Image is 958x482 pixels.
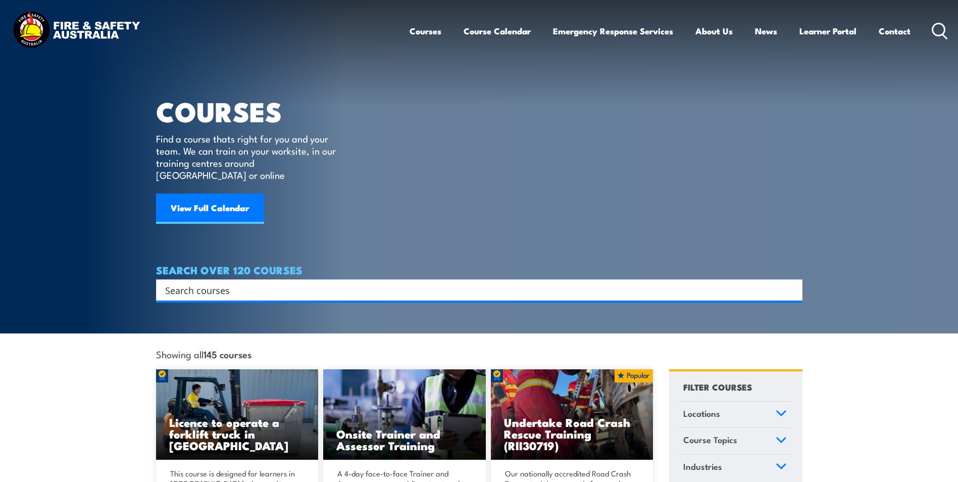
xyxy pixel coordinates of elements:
h3: Onsite Trainer and Assessor Training [336,428,473,451]
p: Find a course thats right for you and your team. We can train on your worksite, in our training c... [156,132,340,181]
a: Course Calendar [464,18,531,44]
a: Learner Portal [799,18,856,44]
img: Road Crash Rescue Training [491,369,653,460]
h4: SEARCH OVER 120 COURSES [156,264,802,275]
button: Search magnifier button [785,283,799,297]
a: Emergency Response Services [553,18,673,44]
h4: FILTER COURSES [683,380,752,394]
input: Search input [165,282,780,298]
a: Course Topics [679,428,791,454]
strong: 145 courses [204,347,251,361]
a: Contact [879,18,911,44]
a: Licence to operate a forklift truck in [GEOGRAPHIC_DATA] [156,369,319,460]
a: Onsite Trainer and Assessor Training [323,369,486,460]
a: Undertake Road Crash Rescue Training (RII30719) [491,369,653,460]
span: Locations [683,407,720,420]
form: Search form [167,283,782,297]
h3: Licence to operate a forklift truck in [GEOGRAPHIC_DATA] [169,416,306,451]
a: About Us [695,18,733,44]
a: View Full Calendar [156,194,264,224]
h1: COURSES [156,99,350,123]
h3: Undertake Road Crash Rescue Training (RII30719) [504,416,640,451]
img: Safety For Leaders [323,369,486,460]
span: Industries [683,460,722,473]
a: Courses [410,18,441,44]
span: Course Topics [683,433,737,447]
a: Locations [679,402,791,428]
a: News [755,18,777,44]
span: Showing all [156,349,251,359]
a: Industries [679,455,791,481]
img: Licence to operate a forklift truck Training [156,369,319,460]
